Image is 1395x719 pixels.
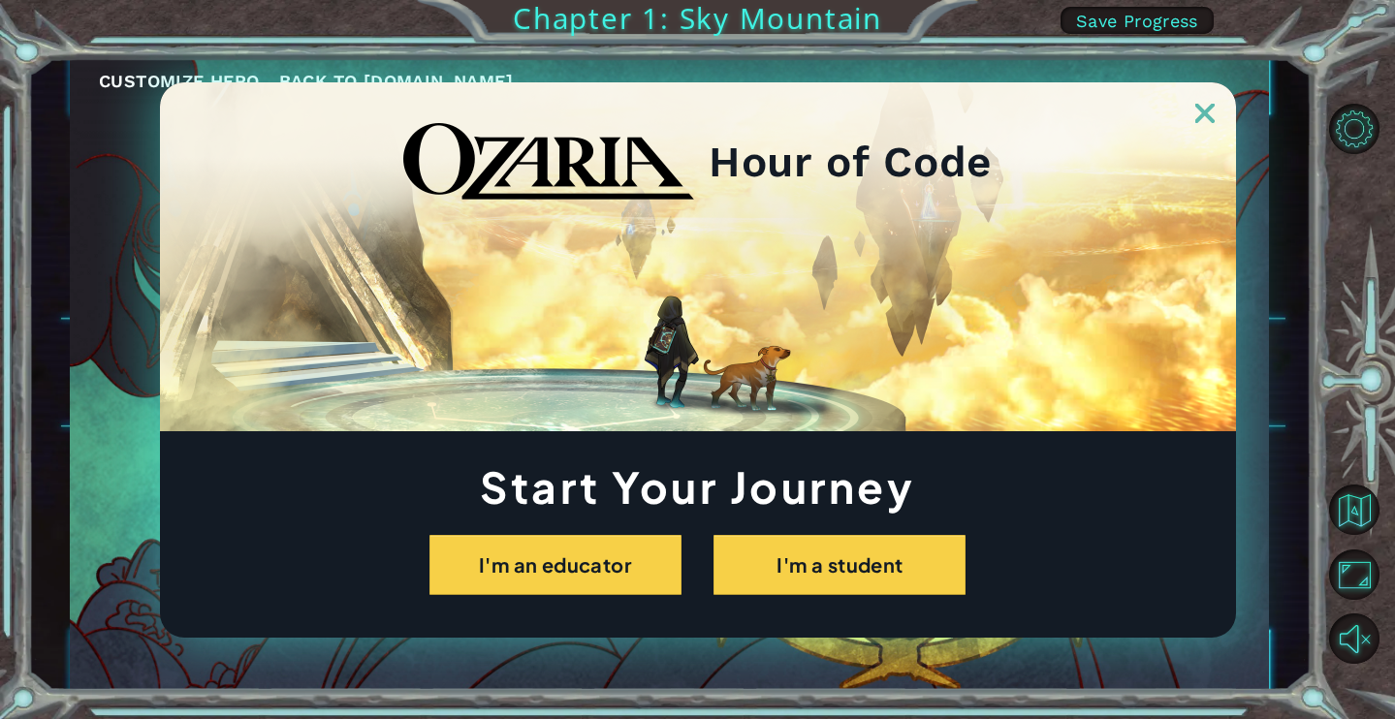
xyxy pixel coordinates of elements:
[403,123,694,201] img: blackOzariaWordmark.png
[713,535,966,595] button: I'm a student
[429,535,682,595] button: I'm an educator
[160,467,1236,506] h1: Start Your Journey
[1195,104,1215,123] img: ExitButton_Dusk.png
[709,143,993,180] h2: Hour of Code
